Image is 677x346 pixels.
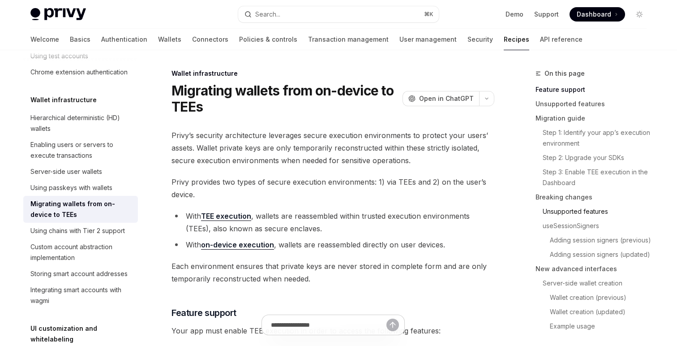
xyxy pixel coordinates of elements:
[543,125,654,151] a: Step 1: Identify your app’s execution environment
[23,223,138,239] a: Using chains with Tier 2 support
[632,7,647,22] button: Toggle dark mode
[504,29,529,50] a: Recipes
[30,182,112,193] div: Using passkeys with wallets
[30,29,59,50] a: Welcome
[536,82,654,97] a: Feature support
[23,266,138,282] a: Storing smart account addresses
[543,151,654,165] a: Step 2: Upgrade your SDKs
[23,137,138,164] a: Enabling users or servers to execute transactions
[506,10,523,19] a: Demo
[550,319,654,333] a: Example usage
[543,165,654,190] a: Step 3: Enable TEE execution in the Dashboard
[543,204,654,219] a: Unsupported features
[30,285,133,306] div: Integrating smart accounts with wagmi
[238,6,439,22] button: Search...⌘K
[419,94,474,103] span: Open in ChatGPT
[534,10,559,19] a: Support
[386,319,399,331] button: Send message
[536,111,654,125] a: Migration guide
[570,7,625,22] a: Dashboard
[30,323,138,345] h5: UI customization and whitelabeling
[201,240,274,250] a: on-device execution
[23,239,138,266] a: Custom account abstraction implementation
[23,196,138,223] a: Migrating wallets from on-device to TEEs
[171,260,494,285] span: Each environment ensures that private keys are never stored in complete form and are only tempora...
[23,180,138,196] a: Using passkeys with wallets
[171,307,236,319] span: Feature support
[467,29,493,50] a: Security
[171,176,494,201] span: Privy provides two types of secure execution environments: 1) via TEEs and 2) on the user’s device.
[30,139,133,161] div: Enabling users or servers to execute transactions
[403,91,479,106] button: Open in ChatGPT
[550,247,654,262] a: Adding session signers (updated)
[399,29,457,50] a: User management
[550,233,654,247] a: Adding session signers (previous)
[30,67,128,78] div: Chrome extension authentication
[30,95,97,105] h5: Wallet infrastructure
[171,129,494,167] span: Privy’s security architecture leverages secure execution environments to protect your users’ asse...
[543,276,654,290] a: Server-side wallet creation
[23,282,138,309] a: Integrating smart accounts with wagmi
[550,290,654,305] a: Wallet creation (previous)
[536,190,654,204] a: Breaking changes
[201,212,251,221] a: TEE execution
[101,29,147,50] a: Authentication
[30,225,125,236] div: Using chains with Tier 2 support
[540,29,583,50] a: API reference
[158,29,181,50] a: Wallets
[171,82,399,115] h1: Migrating wallets from on-device to TEEs
[536,262,654,276] a: New advanced interfaces
[543,219,654,233] a: useSessionSigners
[536,97,654,111] a: Unsupported features
[192,29,228,50] a: Connectors
[30,8,86,21] img: light logo
[544,68,585,79] span: On this page
[424,11,433,18] span: ⌘ K
[70,29,90,50] a: Basics
[171,69,494,78] div: Wallet infrastructure
[30,199,133,220] div: Migrating wallets from on-device to TEEs
[171,210,494,235] li: With , wallets are reassembled within trusted execution environments (TEEs), also known as secure...
[23,64,138,80] a: Chrome extension authentication
[550,305,654,319] a: Wallet creation (updated)
[239,29,297,50] a: Policies & controls
[30,112,133,134] div: Hierarchical deterministic (HD) wallets
[23,110,138,137] a: Hierarchical deterministic (HD) wallets
[171,238,494,251] li: With , wallets are reassembled directly on user devices.
[30,268,128,279] div: Storing smart account addresses
[308,29,389,50] a: Transaction management
[255,9,280,20] div: Search...
[577,10,611,19] span: Dashboard
[23,164,138,180] a: Server-side user wallets
[30,166,102,177] div: Server-side user wallets
[30,242,133,263] div: Custom account abstraction implementation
